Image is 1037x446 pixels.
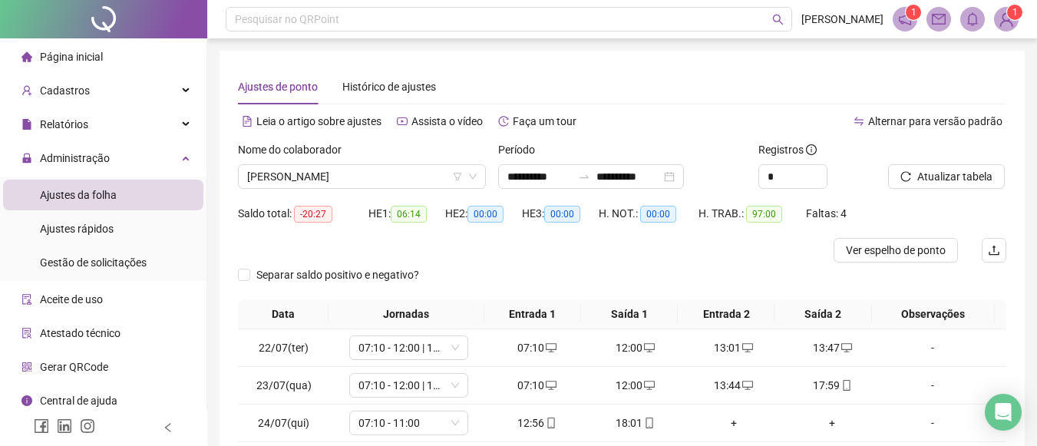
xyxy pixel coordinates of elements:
[238,205,368,223] div: Saldo total:
[840,380,852,391] span: mobile
[544,342,556,353] span: desktop
[806,207,847,220] span: Faltas: 4
[329,299,484,329] th: Jornadas
[900,171,911,182] span: reload
[80,418,95,434] span: instagram
[242,116,253,127] span: file-text
[544,380,556,391] span: desktop
[411,115,483,127] span: Assista o vídeo
[834,238,958,263] button: Ver espelho de ponto
[40,189,117,201] span: Ajustes da folha
[846,242,946,259] span: Ver espelho de ponto
[746,206,782,223] span: 97:00
[578,170,590,183] span: to
[642,418,655,428] span: mobile
[691,415,777,431] div: +
[40,84,90,97] span: Cadastros
[772,14,784,25] span: search
[642,342,655,353] span: desktop
[887,339,978,356] div: -
[640,206,676,223] span: 00:00
[453,172,462,181] span: filter
[494,339,580,356] div: 07:10
[789,339,875,356] div: 13:47
[484,299,581,329] th: Entrada 1
[691,339,777,356] div: 13:01
[294,206,332,223] span: -20:27
[21,85,32,96] span: user-add
[163,422,173,433] span: left
[988,244,1000,256] span: upload
[806,144,817,155] span: info-circle
[40,118,88,130] span: Relatórios
[872,299,995,329] th: Observações
[368,205,445,223] div: HE 1:
[21,328,32,339] span: solution
[21,362,32,372] span: qrcode
[238,299,329,329] th: Data
[40,51,103,63] span: Página inicial
[698,205,806,223] div: H. TRAB.:
[40,395,117,407] span: Central de ajuda
[40,327,121,339] span: Atestado técnico
[741,342,753,353] span: desktop
[887,377,978,394] div: -
[878,306,989,322] span: Observações
[966,12,979,26] span: bell
[397,116,408,127] span: youtube
[238,78,318,95] div: Ajustes de ponto
[40,256,147,269] span: Gestão de solicitações
[1012,7,1018,18] span: 1
[593,377,679,394] div: 12:00
[840,342,852,353] span: desktop
[1007,5,1022,20] sup: Atualize o seu contato no menu Meus Dados
[774,299,871,329] th: Saída 2
[995,8,1018,31] img: 68789
[40,152,110,164] span: Administração
[513,115,576,127] span: Faça um tour
[342,78,436,95] div: Histórico de ajustes
[250,266,425,283] span: Separar saldo positivo e negativo?
[599,205,698,223] div: H. NOT.:
[34,418,49,434] span: facebook
[593,415,679,431] div: 18:01
[758,141,817,158] span: Registros
[917,168,992,185] span: Atualizar tabela
[445,205,522,223] div: HE 2:
[544,206,580,223] span: 00:00
[741,380,753,391] span: desktop
[451,418,460,428] span: down
[985,394,1022,431] div: Open Intercom Messenger
[21,395,32,406] span: info-circle
[258,417,309,429] span: 24/07(qui)
[498,141,545,158] label: Período
[40,361,108,373] span: Gerar QRCode
[451,381,460,390] span: down
[898,12,912,26] span: notification
[40,223,114,235] span: Ajustes rápidos
[642,380,655,391] span: desktop
[789,415,875,431] div: +
[358,411,459,434] span: 07:10 - 11:00
[906,5,921,20] sup: 1
[259,342,309,354] span: 22/07(ter)
[256,115,381,127] span: Leia o artigo sobre ajustes
[57,418,72,434] span: linkedin
[451,343,460,352] span: down
[21,153,32,164] span: lock
[801,11,883,28] span: [PERSON_NAME]
[888,164,1005,189] button: Atualizar tabela
[581,299,678,329] th: Saída 1
[467,206,504,223] span: 00:00
[544,418,556,428] span: mobile
[256,379,312,391] span: 23/07(qua)
[494,415,580,431] div: 12:56
[578,170,590,183] span: swap-right
[868,115,1002,127] span: Alternar para versão padrão
[691,377,777,394] div: 13:44
[21,294,32,305] span: audit
[391,206,427,223] span: 06:14
[358,374,459,397] span: 07:10 - 12:00 | 13:45 - 17:50
[21,119,32,130] span: file
[522,205,599,223] div: HE 3:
